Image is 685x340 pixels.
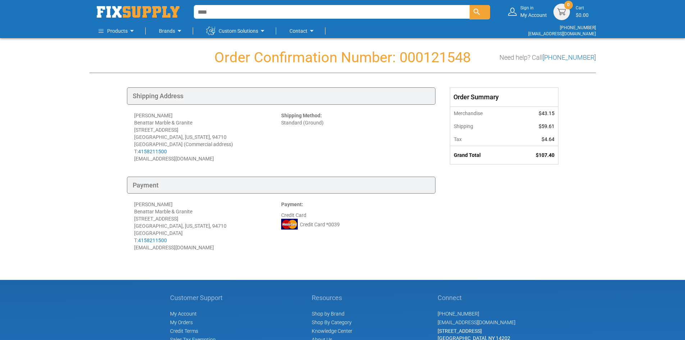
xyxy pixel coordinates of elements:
span: $0.00 [576,12,589,18]
a: Contact [289,24,316,38]
a: [PHONE_NUMBER] [438,311,479,317]
span: $43.15 [539,110,554,116]
span: $107.40 [536,152,554,158]
a: Custom Solutions [206,24,267,38]
strong: Payment: [281,201,303,207]
a: [EMAIL_ADDRESS][DOMAIN_NAME] [438,319,515,325]
th: Shipping [450,120,513,133]
span: My Orders [170,319,193,325]
div: Standard (Ground) [281,112,428,162]
a: Brands [159,24,184,38]
a: 4158211500 [138,237,167,243]
span: 0 [567,2,570,8]
h5: Resources [312,294,352,302]
a: [EMAIL_ADDRESS][DOMAIN_NAME] [528,31,596,36]
small: Sign in [520,5,547,11]
a: [PHONE_NUMBER] [543,54,596,61]
h5: Customer Support [170,294,227,302]
div: [PERSON_NAME] Benattar Marble & Granite [STREET_ADDRESS] [GEOGRAPHIC_DATA], [US_STATE], 94710 [GE... [134,201,281,251]
h3: Need help? Call [499,54,596,61]
a: 4158211500 [138,149,167,154]
span: $4.64 [542,136,554,142]
span: $59.61 [539,123,554,129]
h5: Connect [438,294,515,302]
div: Payment [127,177,435,194]
a: Knowledge Center [312,328,352,334]
strong: Grand Total [454,152,481,158]
div: Order Summary [450,88,558,106]
span: Credit Card *0039 [300,221,340,228]
span: My Account [170,311,197,317]
h1: Order Confirmation Number: 000121548 [90,50,596,65]
span: Credit Terms [170,328,198,334]
strong: Shipping Method: [281,113,322,118]
div: [PERSON_NAME] Benattar Marble & Granite [STREET_ADDRESS] [GEOGRAPHIC_DATA], [US_STATE], 94710 [GE... [134,112,281,162]
div: Credit Card [281,201,428,251]
a: [PHONE_NUMBER] [560,25,596,30]
a: Products [99,24,136,38]
a: store logo [97,6,179,18]
small: Cart [576,5,589,11]
th: Tax [450,133,513,146]
th: Merchandise [450,106,513,120]
div: Shipping Address [127,87,435,105]
a: Shop by Brand [312,311,344,317]
img: Fix Industrial Supply [97,6,179,18]
img: MC [281,219,298,230]
a: Shop By Category [312,319,352,325]
div: My Account [520,5,547,18]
